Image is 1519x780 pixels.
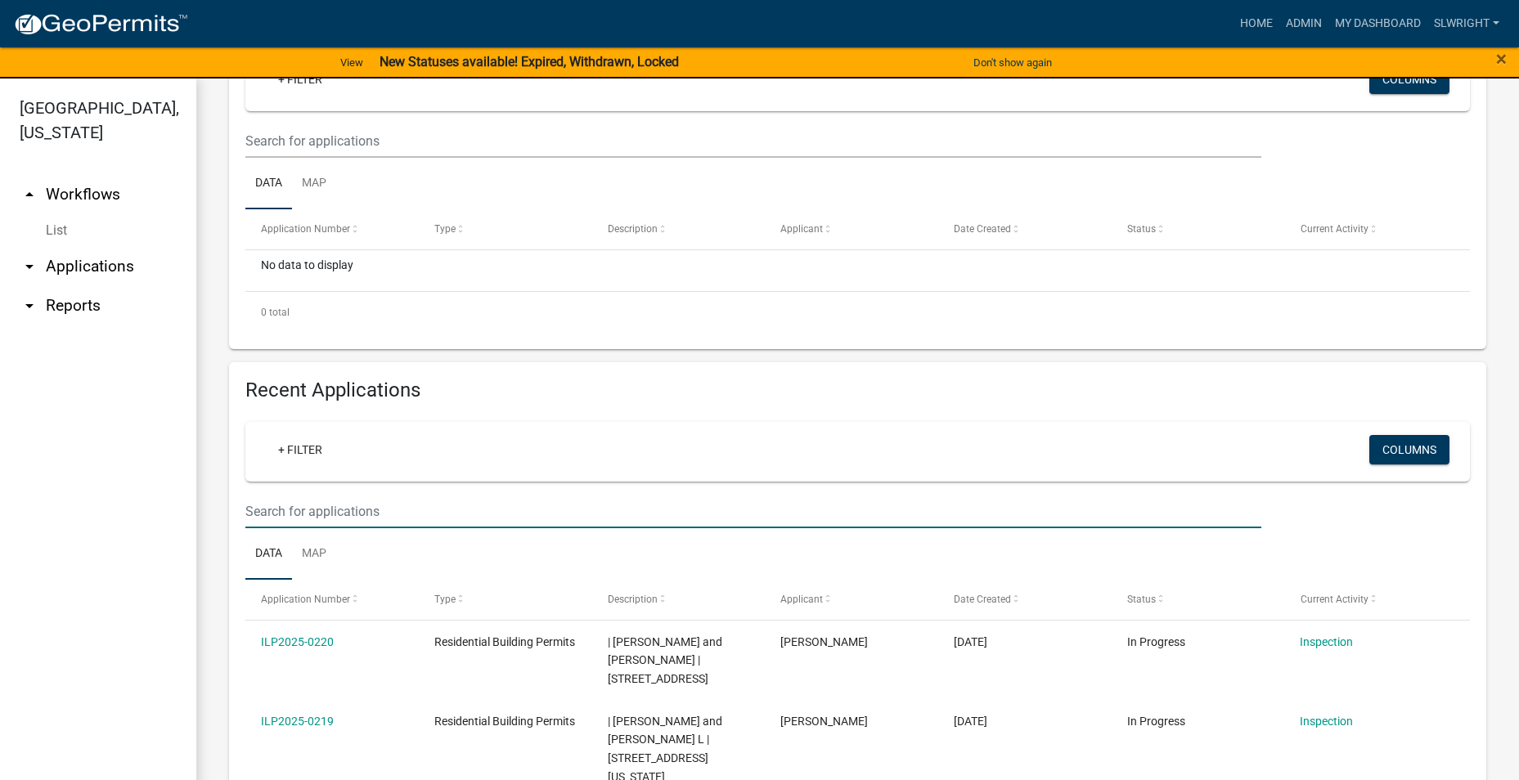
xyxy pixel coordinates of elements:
[608,594,658,605] span: Description
[334,49,370,76] a: View
[419,209,592,249] datatable-header-cell: Type
[434,715,575,728] span: Residential Building Permits
[780,223,823,235] span: Applicant
[1369,435,1449,464] button: Columns
[1112,209,1285,249] datatable-header-cell: Status
[434,635,575,648] span: Residential Building Permits
[261,594,350,605] span: Application Number
[1112,580,1285,619] datatable-header-cell: Status
[1284,580,1458,619] datatable-header-cell: Current Activity
[938,580,1112,619] datatable-header-cell: Date Created
[608,223,658,235] span: Description
[261,223,350,235] span: Application Number
[954,635,987,648] span: 08/15/2025
[954,223,1011,235] span: Date Created
[419,580,592,619] datatable-header-cell: Type
[261,715,334,728] a: ILP2025-0219
[954,594,1011,605] span: Date Created
[765,209,938,249] datatable-header-cell: Applicant
[265,435,335,464] a: + Filter
[245,250,1470,291] div: No data to display
[1127,635,1185,648] span: In Progress
[245,379,1470,402] h4: Recent Applications
[938,209,1112,249] datatable-header-cell: Date Created
[1300,223,1368,235] span: Current Activity
[20,296,39,316] i: arrow_drop_down
[261,635,334,648] a: ILP2025-0220
[1300,635,1353,648] a: Inspection
[1234,8,1279,39] a: Home
[1300,594,1368,605] span: Current Activity
[1427,8,1506,39] a: slwright
[608,635,722,686] span: | Richey, Michael D and Alyssa | 8540 W DELPHI PIKE
[1284,209,1458,249] datatable-header-cell: Current Activity
[1127,594,1156,605] span: Status
[380,54,679,69] strong: New Statuses available! Expired, Withdrawn, Locked
[20,185,39,204] i: arrow_drop_up
[1328,8,1427,39] a: My Dashboard
[245,124,1261,158] input: Search for applications
[1369,65,1449,94] button: Columns
[20,257,39,276] i: arrow_drop_down
[591,209,765,249] datatable-header-cell: Description
[765,580,938,619] datatable-header-cell: Applicant
[1127,223,1156,235] span: Status
[1127,715,1185,728] span: In Progress
[967,49,1058,76] button: Don't show again
[1300,715,1353,728] a: Inspection
[245,158,292,210] a: Data
[954,715,987,728] span: 08/15/2025
[434,223,456,235] span: Type
[245,580,419,619] datatable-header-cell: Application Number
[245,528,292,581] a: Data
[1279,8,1328,39] a: Admin
[780,715,868,728] span: Nolan Baker
[245,209,419,249] datatable-header-cell: Application Number
[434,594,456,605] span: Type
[245,292,1470,333] div: 0 total
[591,580,765,619] datatable-header-cell: Description
[1496,49,1507,69] button: Close
[292,528,336,581] a: Map
[780,635,868,648] span: Alyssa Richey
[1496,47,1507,70] span: ×
[292,158,336,210] a: Map
[245,495,1261,528] input: Search for applications
[780,594,823,605] span: Applicant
